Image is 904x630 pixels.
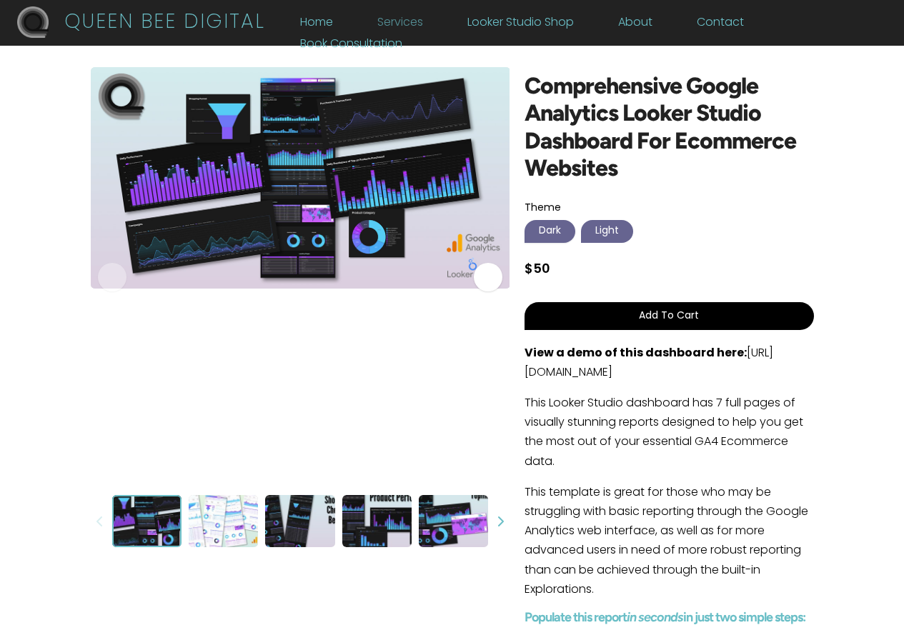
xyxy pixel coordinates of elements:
a: About [618,18,652,34]
div: Slide 1 of 7. [91,67,510,289]
em: in seconds [627,612,683,625]
div: Previous Page [91,495,108,547]
label: Theme [525,199,561,218]
p: This template is great for those who may be struggling with basic reporting through the Google An... [525,484,814,611]
a: Home [300,18,333,34]
div: Dark [525,220,575,243]
a: Services [377,18,423,34]
div: Next Page [492,495,510,547]
div: Light [581,220,633,243]
strong: View a demo of this dashboard here: [525,348,747,359]
img: QBD Logo [17,6,49,38]
button: Add To Cart [525,302,814,330]
h1: Comprehensive Google Analytics Looker Studio Dashboard For Ecommerce Websites [525,74,814,191]
div: Go to next slide. [474,263,502,291]
span: $50 [525,264,550,276]
p: This Looker Studio dashboard has 7 full pages of visually stunning reports designed to help you g... [525,394,814,484]
p: QUEEN BEE DIGITAL [64,14,265,33]
p: [URL][DOMAIN_NAME] [525,344,814,394]
a: Contact [697,18,744,34]
a: Looker Studio Shop [467,18,574,34]
strong: Populate this report in just two simple steps: [525,612,805,625]
a: Book Consultation [300,39,402,55]
span: Add To Cart [639,311,699,321]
